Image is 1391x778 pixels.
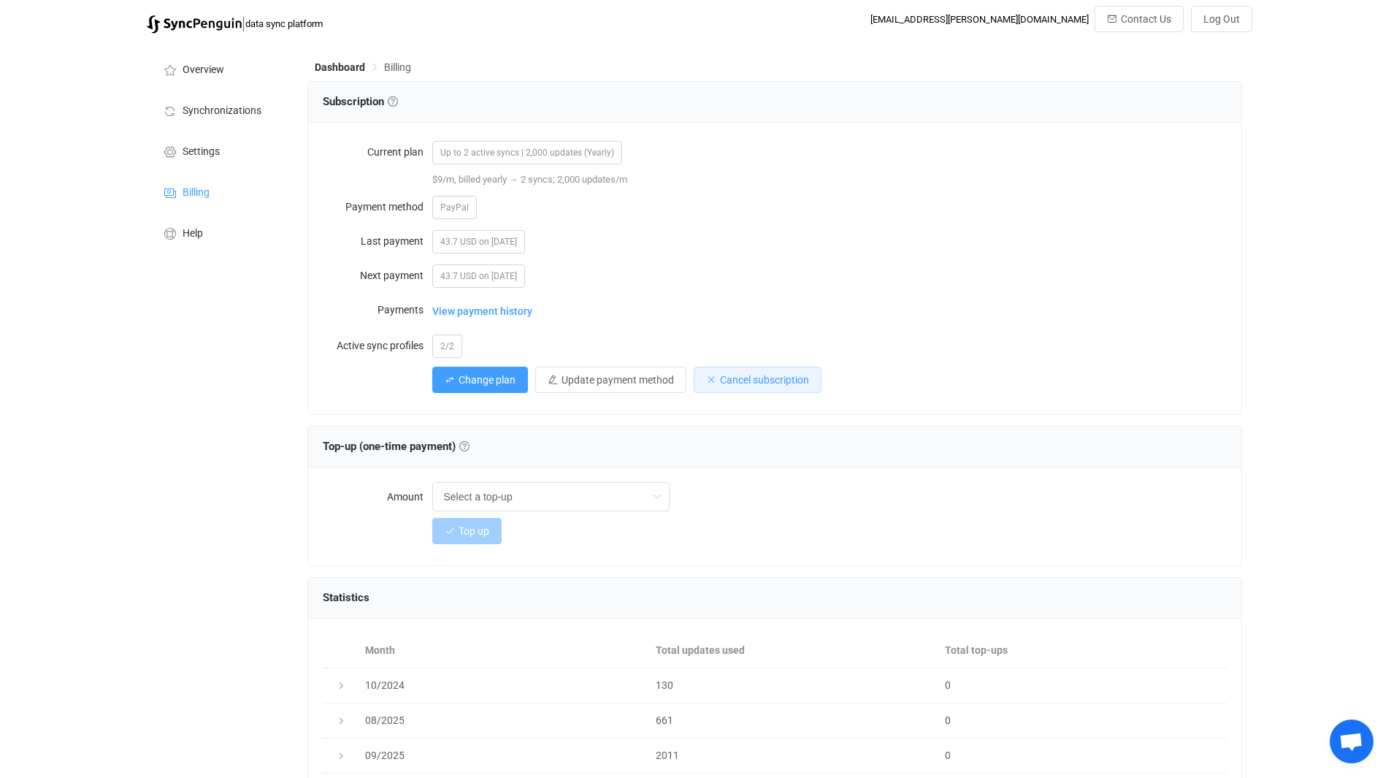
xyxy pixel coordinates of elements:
span: 43.7 USD on [DATE] [432,264,525,288]
button: Top up [432,518,502,544]
div: 130 [648,677,938,694]
span: 2/2 [432,335,462,358]
div: 2011 [648,747,938,764]
button: Log Out [1191,6,1252,32]
a: Settings [147,130,293,171]
label: Payments [323,295,432,324]
a: Overview [147,48,293,89]
input: Select a top-up [432,482,670,511]
div: Month [358,642,648,659]
span: View payment history [432,297,532,326]
span: Synchronizations [183,105,261,117]
span: Dashboard [315,61,365,73]
div: 0 [938,712,1227,729]
span: Change plan [459,374,516,386]
div: 661 [648,712,938,729]
a: Synchronizations [147,89,293,130]
span: Statistics [323,591,369,604]
img: syncpenguin.svg [147,15,242,34]
label: Next payment [323,261,432,290]
button: Change plan [432,367,528,393]
span: data sync platform [245,18,323,29]
label: Current plan [323,137,432,167]
a: Help [147,212,293,253]
span: Contact Us [1121,13,1171,25]
span: Overview [183,64,224,76]
span: Log Out [1203,13,1240,25]
span: Billing [384,61,411,73]
label: Last payment [323,226,432,256]
label: Payment method [323,192,432,221]
span: Help [183,228,203,240]
a: |data sync platform [147,13,323,34]
div: Total updates used [648,642,938,659]
span: Billing [183,187,210,199]
div: Total top-ups [938,642,1227,659]
label: Amount [323,482,432,511]
span: Subscription [323,95,398,108]
span: 43.7 USD on [DATE] [432,230,525,253]
div: 08/2025 [358,712,648,729]
span: Up to 2 active syncs | 2,000 updates (Yearly) [432,141,622,164]
span: $9/m, billed yearly → 2 syncs; 2,000 updates/m [432,174,627,185]
button: Contact Us [1095,6,1184,32]
div: Open chat [1330,720,1373,763]
button: Update payment method [535,367,686,393]
div: 0 [938,747,1227,764]
span: | [242,13,245,34]
span: PayPal [432,196,477,219]
span: Top up [459,525,489,537]
div: Breadcrumb [315,62,411,72]
span: Update payment method [562,374,674,386]
div: 0 [938,677,1227,694]
span: Settings [183,146,220,158]
a: Billing [147,171,293,212]
div: [EMAIL_ADDRESS][PERSON_NAME][DOMAIN_NAME] [870,14,1089,25]
div: 10/2024 [358,677,648,694]
div: 09/2025 [358,747,648,764]
span: Cancel subscription [720,374,809,386]
label: Active sync profiles [323,331,432,360]
span: Top-up (one-time payment) [323,440,470,453]
button: Cancel subscription [694,367,821,393]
